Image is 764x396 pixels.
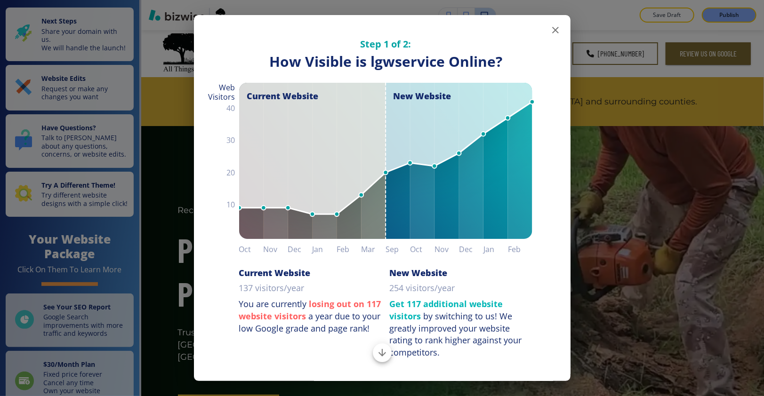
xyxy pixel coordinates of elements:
[313,243,337,256] h6: Jan
[410,243,435,256] h6: Oct
[386,243,410,256] h6: Sep
[390,310,522,358] div: We greatly improved your website rating to rank higher against your competitors.
[239,282,305,294] p: 137 visitors/year
[390,282,455,294] p: 254 visitors/year
[459,243,484,256] h6: Dec
[239,267,311,278] h6: Current Website
[239,298,381,322] strong: losing out on 117 website visitors
[484,243,508,256] h6: Jan
[264,243,288,256] h6: Nov
[435,243,459,256] h6: Nov
[239,298,382,334] p: You are currently a year due to your low Google grade and page rank!
[508,243,533,256] h6: Feb
[390,298,503,322] strong: Get 117 additional website visitors
[362,243,386,256] h6: Mar
[239,243,264,256] h6: Oct
[288,243,313,256] h6: Dec
[373,343,392,362] button: Scroll to bottom
[337,243,362,256] h6: Feb
[390,267,448,278] h6: New Website
[390,298,533,359] p: by switching to us!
